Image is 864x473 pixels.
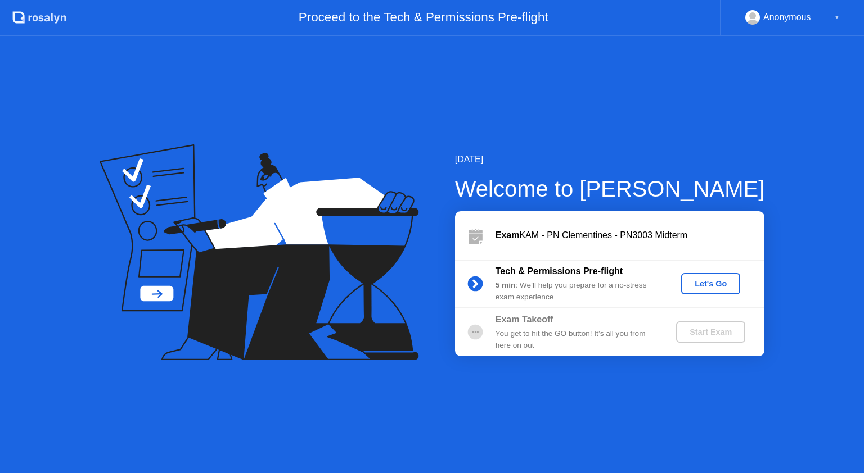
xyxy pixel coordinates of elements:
[496,328,658,351] div: You get to hit the GO button! It’s all you from here on out
[686,279,736,288] div: Let's Go
[676,321,745,343] button: Start Exam
[455,153,765,166] div: [DATE]
[496,230,520,240] b: Exam
[496,281,516,289] b: 5 min
[834,10,840,25] div: ▼
[496,280,658,303] div: : We’ll help you prepare for a no-stress exam experience
[681,273,740,294] button: Let's Go
[496,315,553,324] b: Exam Takeoff
[496,229,764,242] div: KAM - PN Clementines - PN3003 Midterm
[455,172,765,206] div: Welcome to [PERSON_NAME]
[763,10,811,25] div: Anonymous
[496,266,623,276] b: Tech & Permissions Pre-flight
[681,328,741,336] div: Start Exam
